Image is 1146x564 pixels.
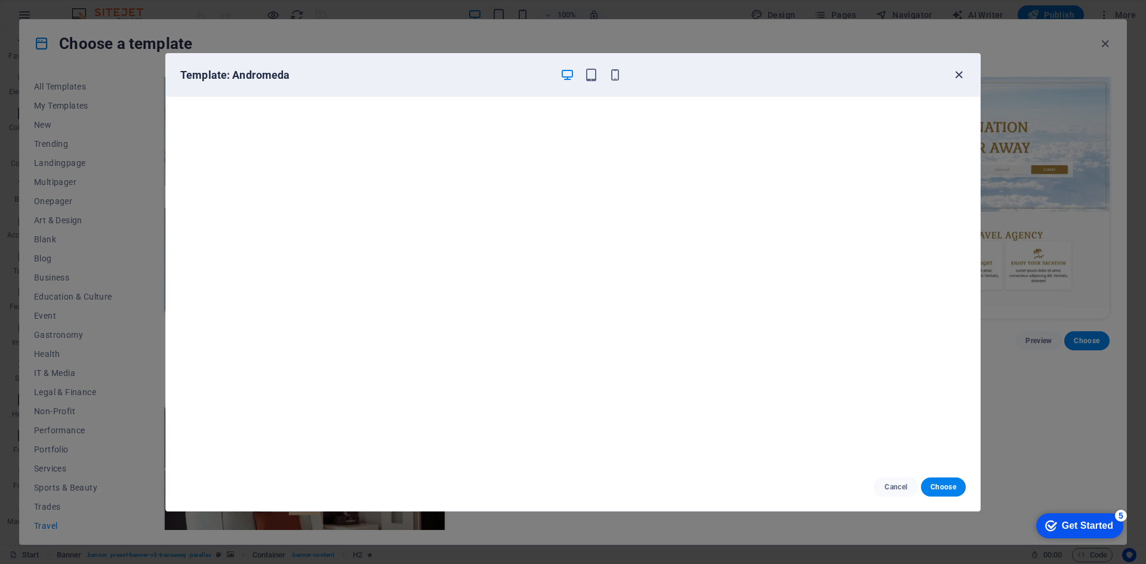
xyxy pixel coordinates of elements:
[874,477,919,497] button: Cancel
[180,68,550,82] h6: Template: Andromeda
[931,482,956,492] span: Choose
[88,2,100,14] div: 5
[921,477,966,497] button: Choose
[883,482,909,492] span: Cancel
[35,13,87,24] div: Get Started
[10,6,97,31] div: Get Started 5 items remaining, 0% complete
